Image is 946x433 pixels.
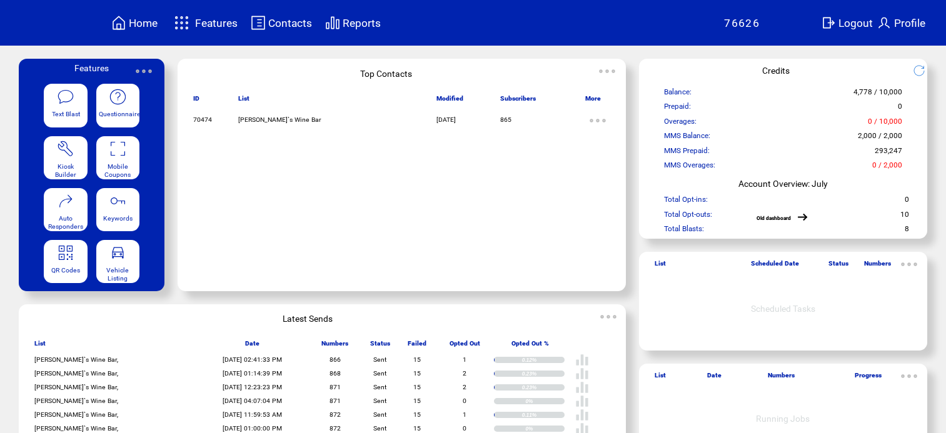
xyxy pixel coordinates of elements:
[34,383,118,391] span: [PERSON_NAME]`s Wine Bar,
[330,356,341,364] span: 866
[585,108,610,133] img: ellypsis.svg
[129,17,158,29] span: Home
[57,140,74,157] img: tool%201.svg
[864,259,891,273] span: Numbers
[373,356,386,364] span: Sent
[104,162,131,179] span: Mobile Coupons
[655,371,666,385] span: List
[595,59,620,84] img: ellypsis.svg
[330,411,341,419] span: 872
[894,17,925,29] span: Profile
[238,94,249,108] span: List
[103,214,133,222] span: Keywords
[44,136,87,179] a: Kiosk Builder
[664,224,704,239] span: Total Blasts:
[373,411,386,419] span: Sent
[575,353,589,367] img: poll%20-%20white.svg
[450,339,480,353] span: Opted Out
[757,215,791,221] a: Old dashboard
[408,339,426,353] span: Failed
[370,339,390,353] span: Status
[195,17,238,29] span: Features
[55,162,76,179] span: Kiosk Builder
[463,369,466,377] span: 2
[44,188,87,231] a: Auto Responders
[44,84,87,127] a: Text Blast
[877,15,892,31] img: profile.svg
[283,314,333,324] span: Latest Sends
[413,369,421,377] span: 15
[664,102,691,116] span: Prepaid:
[34,339,46,353] span: List
[897,252,922,277] img: ellypsis.svg
[223,397,282,405] span: [DATE] 04:07:04 PM
[436,116,456,124] span: [DATE]
[96,188,139,231] a: Keywords
[575,408,589,422] img: poll%20-%20white.svg
[664,161,715,175] span: MMS Overages:
[819,13,875,32] a: Logout
[373,424,386,432] span: Sent
[111,15,126,31] img: home.svg
[330,369,341,377] span: 868
[169,11,239,35] a: Features
[664,131,710,146] span: MMS Balance:
[193,94,199,108] span: ID
[664,117,697,131] span: Overages:
[268,17,312,29] span: Contacts
[373,383,386,391] span: Sent
[373,369,386,377] span: Sent
[585,94,601,108] span: More
[575,394,589,408] img: poll%20-%20white.svg
[74,63,109,73] span: Features
[756,414,810,424] span: Running Jobs
[249,13,314,32] a: Contacts
[522,384,565,391] div: 0.23%
[131,59,156,84] img: ellypsis.svg
[343,17,381,29] span: Reports
[853,87,902,102] span: 4,778 / 10,000
[707,371,722,385] span: Date
[223,356,282,364] span: [DATE] 02:41:33 PM
[821,15,836,31] img: exit.svg
[96,84,139,127] a: Questionnaire
[828,259,848,273] span: Status
[96,240,139,283] a: Vehicle Listing
[323,13,383,32] a: Reports
[463,424,466,432] span: 0
[325,15,340,31] img: chart.svg
[109,88,126,106] img: questionnaire.svg
[522,357,565,363] div: 0.12%
[413,356,421,364] span: 15
[751,259,799,273] span: Scheduled Date
[321,339,348,353] span: Numbers
[500,94,536,108] span: Subscribers
[463,383,466,391] span: 2
[664,195,708,209] span: Total Opt-ins:
[223,411,282,419] span: [DATE] 11:59:53 AM
[738,179,828,189] span: Account Overview: July
[34,356,118,364] span: [PERSON_NAME]`s Wine Bar,
[96,136,139,179] a: Mobile Coupons
[463,397,466,405] span: 0
[251,15,266,31] img: contacts.svg
[522,371,565,377] div: 0.23%
[34,397,118,405] span: [PERSON_NAME]`s Wine Bar,
[436,94,463,108] span: Modified
[522,412,565,418] div: 0.11%
[238,116,321,124] span: [PERSON_NAME]`s Wine Bar
[511,339,549,353] span: Opted Out %
[724,17,760,29] span: 76626
[500,116,511,124] span: 865
[838,17,873,29] span: Logout
[463,356,466,364] span: 1
[762,66,790,76] span: Credits
[223,424,282,432] span: [DATE] 01:00:00 PM
[898,102,902,116] span: 0
[193,116,212,124] span: 70474
[57,244,74,261] img: qr.svg
[223,369,282,377] span: [DATE] 01:14:39 PM
[330,397,341,405] span: 871
[57,88,74,106] img: text-blast.svg
[768,371,795,385] span: Numbers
